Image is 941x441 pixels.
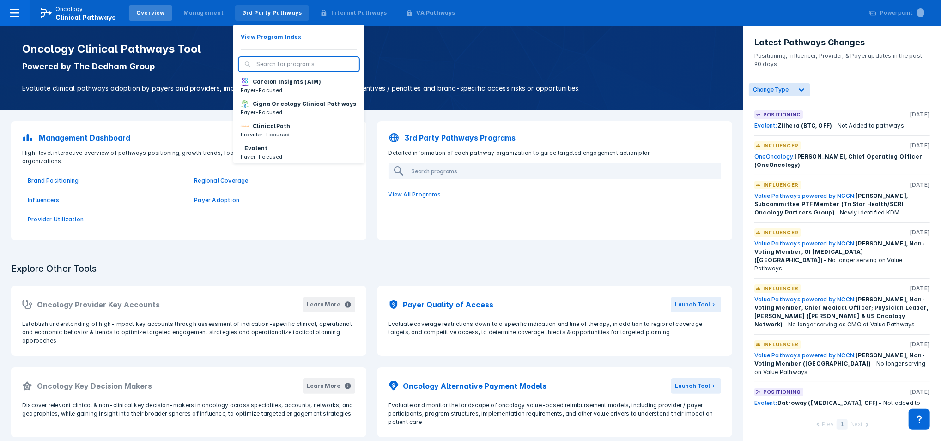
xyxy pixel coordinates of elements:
div: Next [850,420,862,430]
p: Regional Coverage [194,177,349,185]
div: - Not added to pathways [754,399,930,416]
div: - No longer serving on Value Pathways [754,239,930,273]
button: EvolentPayer-Focused [233,141,364,164]
a: 3rd Party Pathways Programs [383,127,727,149]
p: Evaluate and monitor the landscape of oncology value-based reimbursement models, including provid... [389,401,722,426]
a: OneOncology: [754,153,795,160]
div: Prev [822,420,834,430]
p: Positioning, Influencer, Provider, & Payer updates in the past 90 days [754,48,930,68]
a: Value Pathways powered by NCCN: [754,240,856,247]
input: Search programs [408,164,685,178]
div: Contact Support [909,409,930,430]
div: Launch Tool [675,382,710,390]
p: [DATE] [910,388,930,396]
div: Launch Tool [675,300,710,309]
p: [DATE] [910,181,930,189]
a: Value Pathways powered by NCCN: [754,296,856,303]
a: Provider Utilization [28,215,183,224]
p: [DATE] [910,340,930,349]
p: Provider-Focused [241,130,290,139]
a: Brand Positioning [28,177,183,185]
p: Influencer [763,284,798,293]
p: Influencer [763,141,798,150]
button: Launch Tool [671,297,721,312]
a: Payer Adoption [194,196,349,204]
div: Overview [136,9,165,17]
p: Evolent [244,144,267,153]
p: Powered by The Dedham Group [22,61,721,72]
p: Payer-Focused [241,86,321,94]
p: Positioning [763,388,801,396]
input: Search for programs [256,60,353,68]
a: 3rd Party Pathways [235,5,310,21]
p: Cigna Oncology Clinical Pathways [253,100,356,108]
p: Detailed information of each pathway organization to guide targeted engagement action plan [383,149,727,157]
img: cigna-oncology-clinical-pathways.png [241,100,249,108]
div: - No longer serving as CMO at Value Pathways [754,295,930,329]
a: View All Programs [383,185,727,204]
button: Launch Tool [671,378,721,394]
p: [DATE] [910,228,930,237]
div: VA Pathways [417,9,455,17]
button: Cigna Oncology Clinical PathwaysPayer-Focused [233,97,364,119]
a: Influencers [28,196,183,204]
a: Overview [129,5,172,21]
span: [PERSON_NAME], Subcommittee PTF Member (TriStar Health/SCRI Oncology Partners Group) [754,192,908,216]
button: View Program Index [233,30,364,44]
span: Datroway ([MEDICAL_DATA], OFF) [777,399,878,406]
a: Management [176,5,231,21]
h2: Oncology Provider Key Accounts [37,299,160,310]
button: Learn More [303,378,355,394]
p: 3rd Party Pathways Programs [405,132,516,143]
p: Establish understanding of high-impact key accounts through assessment of indication-specific cli... [22,320,355,345]
a: Value Pathways powered by NCCN: [754,192,856,199]
div: Management [183,9,224,17]
h1: Oncology Clinical Pathways Tool [22,43,721,55]
p: Influencer [763,340,798,349]
div: Powerpoint [880,9,924,17]
div: - No longer serving on Value Pathways [754,351,930,376]
div: Internal Pathways [331,9,387,17]
a: Management Dashboard [17,127,361,149]
p: [DATE] [910,110,930,119]
p: ClinicalPath [253,122,290,130]
p: Payer-Focused [241,153,283,161]
h3: Latest Pathways Changes [754,37,930,48]
button: ClinicalPathProvider-Focused [233,119,364,141]
div: 1 [837,419,848,430]
h3: Explore Other Tools [6,257,102,280]
a: Value Pathways powered by NCCN: [754,352,856,359]
div: 3rd Party Pathways [243,9,302,17]
p: Influencer [763,228,798,237]
p: Oncology [55,5,83,13]
p: Evaluate coverage restrictions down to a specific indication and line of therapy, in addition to ... [389,320,722,337]
div: Learn More [307,300,340,309]
div: - Newly identified KDM [754,192,930,217]
p: Influencer [763,181,798,189]
div: Learn More [307,382,340,390]
span: [PERSON_NAME], Non-Voting Member, GI [MEDICAL_DATA] ([GEOGRAPHIC_DATA]) [754,240,925,263]
p: [DATE] [910,284,930,293]
span: Clinical Pathways [55,13,116,21]
div: - Not Added to pathways [754,122,930,130]
h2: Oncology Key Decision Makers [37,380,152,392]
p: Discover relevant clinical & non-clinical key decision-makers in oncology across specialties, acc... [22,401,355,418]
p: High-level interactive overview of pathways positioning, growth trends, footprint, & influencers ... [17,149,361,165]
button: Carelon Insights (AIM)Payer-Focused [233,75,364,97]
h2: Payer Quality of Access [403,299,494,310]
p: Payer-Focused [241,108,356,116]
p: Carelon Insights (AIM) [253,78,321,86]
a: Evolent: [754,122,777,129]
p: Positioning [763,110,801,119]
a: Evolent: [754,399,777,406]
